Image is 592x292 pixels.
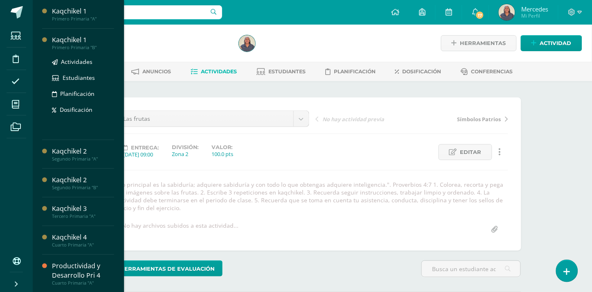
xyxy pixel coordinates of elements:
[52,7,114,16] div: Kaqchikel 1
[172,150,199,158] div: Zona 2
[52,280,114,286] div: Cuarto Primaria "A"
[323,115,385,123] span: No hay actividad previa
[52,233,114,242] div: Kaqchikel 4
[212,144,234,150] label: Valor:
[52,213,114,219] div: Tercero Primaria "A"
[52,156,114,162] div: Segundo Primaria "A"
[499,4,515,20] img: 349f28f2f3b696b4e6c9a4fec5dddc87.png
[52,73,114,82] a: Estudiantes
[257,65,306,78] a: Estudiantes
[460,36,506,51] span: Herramientas
[142,68,171,75] span: Anuncios
[395,65,441,78] a: Dosificación
[52,185,114,190] div: Segundo Primaria "B"
[461,65,513,78] a: Conferencias
[60,106,92,113] span: Dosificación
[117,111,309,127] a: Las frutas
[114,181,511,212] div: "Lo principal es la sabiduría; adquiere sabiduría y con todo lo que obtengas adquiere inteligenci...
[52,204,114,219] a: Kaqchikel 3Tercero Primaria "A"
[403,68,441,75] span: Dosificación
[122,222,239,238] div: No hay archivos subidos a esta actividad...
[441,35,517,51] a: Herramientas
[52,147,114,162] a: Kaqchikel 2Segundo Primaria "A"
[325,65,376,78] a: Planificación
[52,35,114,45] div: Kaqchikel 1
[457,115,501,123] span: Símbolos Patrios
[52,233,114,248] a: Kaqchikel 4Cuarto Primaria "A"
[52,175,114,185] div: Kaqchikel 2
[124,111,287,127] span: Las frutas
[60,90,95,97] span: Planificación
[120,261,215,276] span: Herramientas de evaluación
[201,68,237,75] span: Actividades
[64,34,229,45] h1: Kaqchikel 1
[52,45,114,50] div: Primero Primaria "B"
[52,261,114,280] div: Productividad y Desarrollo Pri 4
[52,204,114,213] div: Kaqchikel 3
[52,261,114,286] a: Productividad y Desarrollo Pri 4Cuarto Primaria "A"
[521,12,548,19] span: Mi Perfil
[52,175,114,190] a: Kaqchikel 2Segundo Primaria "B"
[52,105,114,114] a: Dosificación
[52,35,114,50] a: Kaqchikel 1Primero Primaria "B"
[521,5,548,13] span: Mercedes
[460,145,482,160] span: Editar
[52,16,114,22] div: Primero Primaria "A"
[61,58,92,66] span: Actividades
[521,35,582,51] a: Actividad
[172,144,199,150] label: División:
[471,68,513,75] span: Conferencias
[212,150,234,158] div: 100.0 pts
[52,242,114,248] div: Cuarto Primaria "A"
[412,115,508,123] a: Símbolos Patrios
[52,147,114,156] div: Kaqchikel 2
[52,57,114,66] a: Actividades
[268,68,306,75] span: Estudiantes
[52,89,114,98] a: Planificación
[124,151,159,158] div: [DATE] 09:00
[52,7,114,22] a: Kaqchikel 1Primero Primaria "A"
[540,36,572,51] span: Actividad
[422,261,520,277] input: Busca un estudiante aquí...
[131,65,171,78] a: Anuncios
[334,68,376,75] span: Planificación
[131,145,159,151] span: Entrega:
[104,260,223,276] a: Herramientas de evaluación
[64,45,229,53] div: Primero Primaria 'A'
[475,11,484,20] span: 17
[239,35,255,52] img: 349f28f2f3b696b4e6c9a4fec5dddc87.png
[63,74,95,81] span: Estudiantes
[38,5,222,19] input: Busca un usuario...
[191,65,237,78] a: Actividades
